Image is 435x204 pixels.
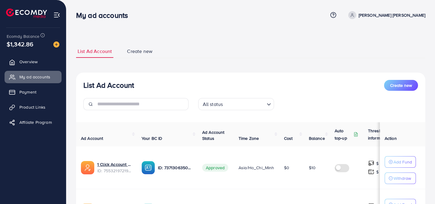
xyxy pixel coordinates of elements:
img: top-up amount [368,169,374,175]
div: Search for option [198,98,274,110]
span: Action [385,135,397,141]
span: My ad accounts [19,74,50,80]
span: Product Links [19,104,45,110]
p: Withdraw [393,175,411,182]
p: Threshold information [368,127,398,142]
button: Withdraw [385,173,416,184]
a: Affiliate Program [5,116,62,128]
input: Search for option [225,99,264,109]
a: [PERSON_NAME] [PERSON_NAME] [346,11,425,19]
span: $0 [284,165,289,171]
h3: List Ad Account [83,81,134,90]
span: Balance [309,135,325,141]
span: Payment [19,89,36,95]
span: Ad Account Status [202,129,225,141]
button: Create new [384,80,418,91]
p: Add Fund [393,158,412,166]
span: Affiliate Program [19,119,52,125]
img: image [53,41,59,48]
span: Approved [202,164,228,172]
span: Asia/Ho_Chi_Minh [239,165,274,171]
p: ID: 7371306350615248913 [158,164,192,171]
p: Auto top-up [335,127,352,142]
a: Payment [5,86,62,98]
span: $10 [309,165,316,171]
span: Create new [390,82,412,88]
span: Create new [127,48,152,55]
span: Ad Account [81,135,103,141]
div: <span class='underline'>1 Click Account 137</span></br>7553219721982656513 [97,161,132,174]
p: [PERSON_NAME] [PERSON_NAME] [359,12,425,19]
img: logo [6,8,47,18]
span: All status [202,100,224,109]
a: Product Links [5,101,62,113]
img: ic-ads-acc.e4c84228.svg [81,161,94,174]
button: Add Fund [385,156,416,168]
a: My ad accounts [5,71,62,83]
span: Overview [19,59,38,65]
span: List Ad Account [78,48,112,55]
a: Overview [5,56,62,68]
span: Time Zone [239,135,259,141]
img: menu [53,12,60,18]
a: 1 Click Account 137 [97,161,132,167]
span: Ecomdy Balance [7,33,39,39]
img: ic-ba-acc.ded83a64.svg [142,161,155,174]
img: top-up amount [368,160,374,166]
span: Your BC ID [142,135,162,141]
span: ID: 7553219721982656513 [97,168,132,174]
h3: My ad accounts [76,11,133,20]
span: $1,342.86 [7,40,33,48]
span: Cost [284,135,293,141]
